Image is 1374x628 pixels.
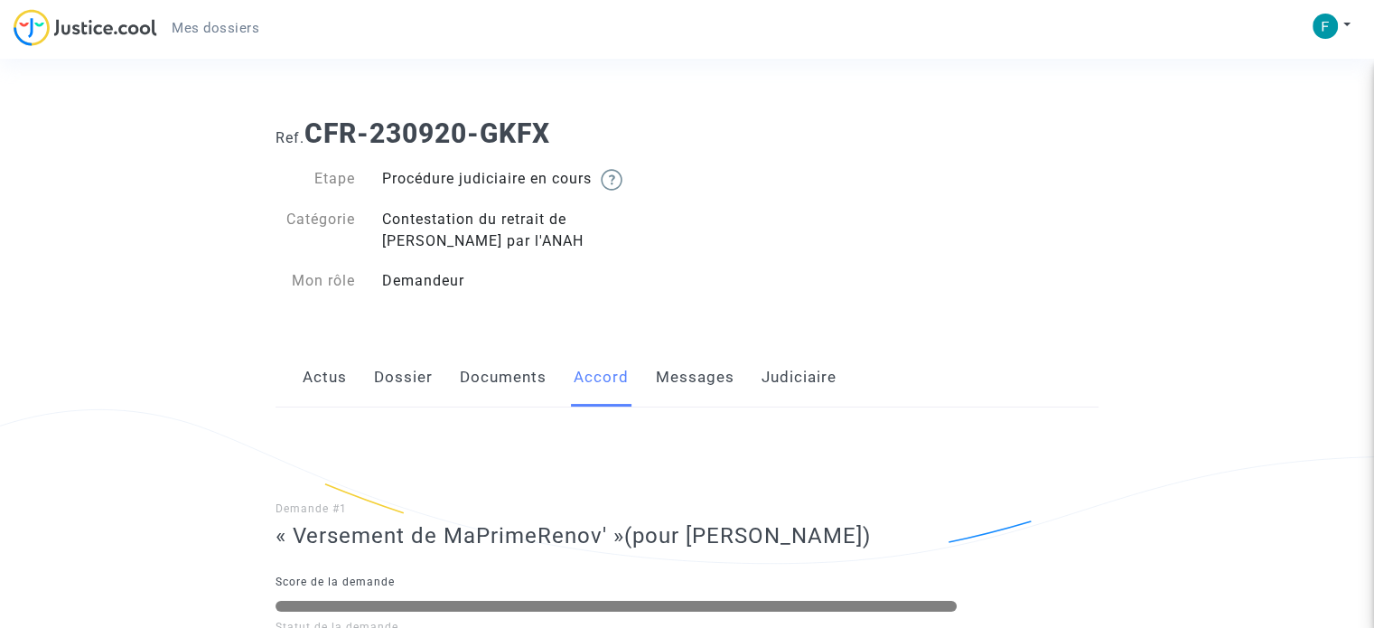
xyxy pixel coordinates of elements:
[262,270,369,292] div: Mon rôle
[262,168,369,191] div: Etape
[276,523,1098,549] h3: « Versement de MaPrimeRenov' »
[601,169,622,191] img: help.svg
[369,270,687,292] div: Demandeur
[1313,14,1338,39] img: ACg8ocJMe5WwsLXbtk7bS-baCzTVD_s6Jlmww2e9dLkyWH1D=s96-c
[369,168,687,191] div: Procédure judiciaire en cours
[14,9,157,46] img: jc-logo.svg
[276,571,1098,594] p: Score de la demande
[157,14,274,42] a: Mes dossiers
[656,348,734,408] a: Messages
[303,348,347,408] a: Actus
[276,498,1098,520] p: Demande #1
[624,523,871,548] span: (pour [PERSON_NAME])
[276,129,304,146] span: Ref.
[762,348,837,408] a: Judiciaire
[574,348,629,408] a: Accord
[304,117,550,149] b: CFR-230920-GKFX
[172,20,259,36] span: Mes dossiers
[369,209,687,252] div: Contestation du retrait de [PERSON_NAME] par l'ANAH
[460,348,547,408] a: Documents
[262,209,369,252] div: Catégorie
[374,348,433,408] a: Dossier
